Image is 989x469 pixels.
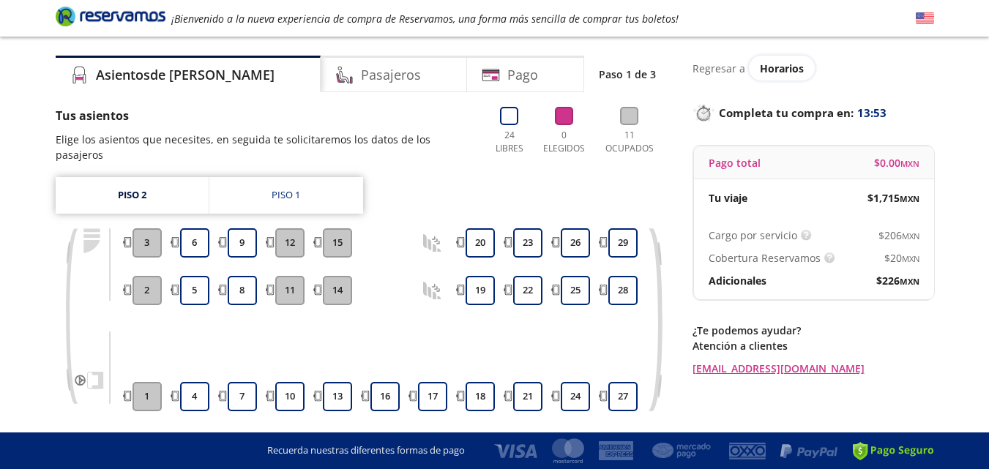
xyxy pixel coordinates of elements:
button: 2 [133,276,162,305]
p: Paso 1 de 3 [599,67,656,82]
button: 19 [466,276,495,305]
p: Atención a clientes [693,338,934,353]
small: MXN [900,193,919,204]
button: 17 [418,382,447,411]
button: 29 [608,228,638,258]
a: [EMAIL_ADDRESS][DOMAIN_NAME] [693,361,934,376]
p: Cobertura Reservamos [709,250,821,266]
p: 0 Elegidos [540,129,589,155]
button: 21 [513,382,542,411]
button: 4 [180,382,209,411]
small: MXN [902,230,919,241]
h4: Pago [507,65,538,85]
a: Piso 1 [209,177,363,214]
p: Cargo por servicio [709,228,797,243]
button: 9 [228,228,257,258]
small: MXN [900,158,919,169]
button: 15 [323,228,352,258]
button: 25 [561,276,590,305]
button: 24 [561,382,590,411]
button: 13 [323,382,352,411]
span: $ 0.00 [874,155,919,170]
p: Completa tu compra en : [693,102,934,123]
p: Regresar a [693,61,745,76]
button: 10 [275,382,305,411]
a: Piso 2 [56,177,209,214]
i: Brand Logo [56,5,165,27]
p: Adicionales [709,273,766,288]
em: ¡Bienvenido a la nueva experiencia de compra de Reservamos, una forma más sencilla de comprar tus... [171,12,679,26]
span: Horarios [760,61,804,75]
button: 7 [228,382,257,411]
p: ¿Te podemos ayudar? [693,323,934,338]
button: English [916,10,934,28]
span: $ 226 [876,273,919,288]
button: 20 [466,228,495,258]
p: Elige los asientos que necesites, en seguida te solicitaremos los datos de los pasajeros [56,132,475,162]
div: Piso 1 [272,188,300,203]
button: 27 [608,382,638,411]
span: $ 206 [878,228,919,243]
h4: Asientos de [PERSON_NAME] [96,65,275,85]
p: 11 Ocupados [600,129,660,155]
p: Tus asientos [56,107,475,124]
p: Tu viaje [709,190,747,206]
span: $ 1,715 [867,190,919,206]
button: 1 [133,382,162,411]
a: Brand Logo [56,5,165,31]
button: 26 [561,228,590,258]
button: 3 [133,228,162,258]
p: Recuerda nuestras diferentes formas de pago [267,443,465,458]
button: 6 [180,228,209,258]
h4: Pasajeros [361,65,421,85]
button: 18 [466,382,495,411]
div: Regresar a ver horarios [693,56,934,80]
button: 14 [323,276,352,305]
button: 28 [608,276,638,305]
span: $ 20 [884,250,919,266]
small: MXN [902,253,919,264]
p: Pago total [709,155,761,170]
p: 24 Libres [490,129,529,155]
button: 22 [513,276,542,305]
small: MXN [900,276,919,287]
button: 8 [228,276,257,305]
button: 5 [180,276,209,305]
button: 12 [275,228,305,258]
button: 16 [370,382,400,411]
button: 23 [513,228,542,258]
button: 11 [275,276,305,305]
span: 13:53 [857,105,887,121]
